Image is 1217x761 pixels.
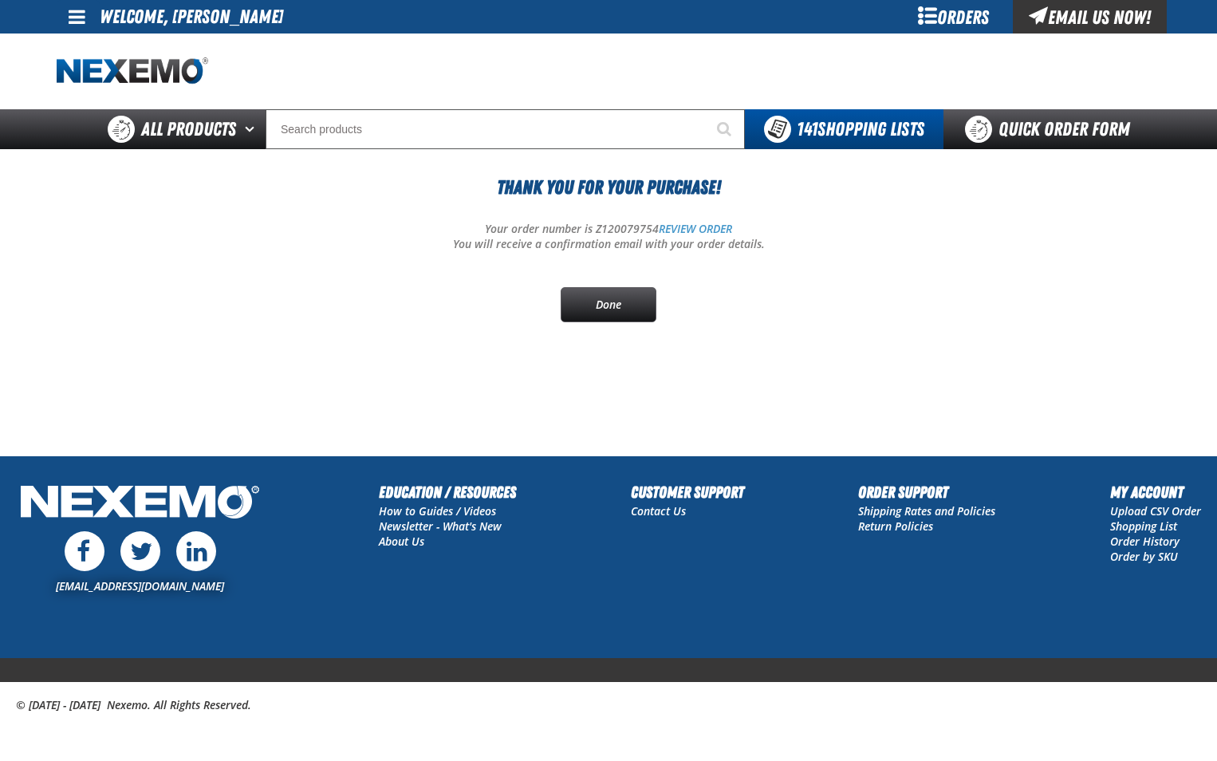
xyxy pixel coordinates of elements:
[659,221,732,236] a: REVIEW ORDER
[858,480,995,504] h2: Order Support
[631,503,686,519] a: Contact Us
[858,503,995,519] a: Shipping Rates and Policies
[266,109,745,149] input: Search
[141,115,236,144] span: All Products
[57,57,208,85] a: Home
[797,118,924,140] span: Shopping Lists
[1110,534,1180,549] a: Order History
[561,287,656,322] a: Done
[57,237,1160,252] p: You will receive a confirmation email with your order details.
[379,534,424,549] a: About Us
[57,57,208,85] img: Nexemo logo
[1110,503,1201,519] a: Upload CSV Order
[943,109,1160,149] a: Quick Order Form
[1110,549,1178,564] a: Order by SKU
[631,480,744,504] h2: Customer Support
[379,480,516,504] h2: Education / Resources
[1110,519,1177,534] a: Shopping List
[239,109,266,149] button: Open All Products pages
[57,173,1160,202] h1: Thank You For Your Purchase!
[379,503,496,519] a: How to Guides / Videos
[797,118,817,140] strong: 141
[745,109,943,149] button: You have 141 Shopping Lists. Open to view details
[16,480,264,527] img: Nexemo Logo
[858,519,933,534] a: Return Policies
[379,519,502,534] a: Newsletter - What's New
[1110,480,1201,504] h2: My Account
[705,109,745,149] button: Start Searching
[56,578,224,593] a: [EMAIL_ADDRESS][DOMAIN_NAME]
[57,222,1160,237] p: Your order number is Z120079754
